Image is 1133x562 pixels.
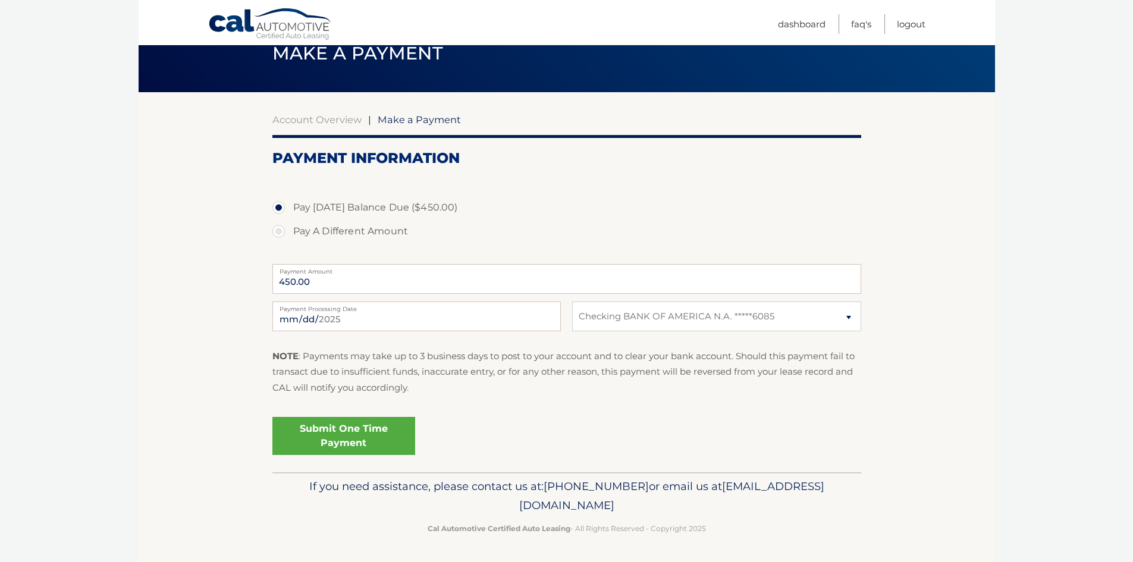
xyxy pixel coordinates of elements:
span: Make a Payment [272,42,443,64]
h2: Payment Information [272,149,861,167]
span: [PHONE_NUMBER] [544,479,649,493]
p: If you need assistance, please contact us at: or email us at [280,477,853,515]
a: Logout [897,14,925,34]
input: Payment Amount [272,264,861,294]
span: [EMAIL_ADDRESS][DOMAIN_NAME] [519,479,824,512]
strong: Cal Automotive Certified Auto Leasing [428,524,570,533]
a: Dashboard [778,14,826,34]
strong: NOTE [272,350,299,362]
input: Payment Date [272,302,561,331]
a: Cal Automotive [208,8,333,42]
span: | [368,114,371,125]
p: - All Rights Reserved - Copyright 2025 [280,522,853,535]
label: Payment Processing Date [272,302,561,311]
label: Payment Amount [272,264,861,274]
label: Pay A Different Amount [272,219,861,243]
p: : Payments may take up to 3 business days to post to your account and to clear your bank account.... [272,348,861,395]
a: FAQ's [851,14,871,34]
label: Pay [DATE] Balance Due ($450.00) [272,196,861,219]
a: Submit One Time Payment [272,417,415,455]
a: Account Overview [272,114,362,125]
span: Make a Payment [378,114,461,125]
